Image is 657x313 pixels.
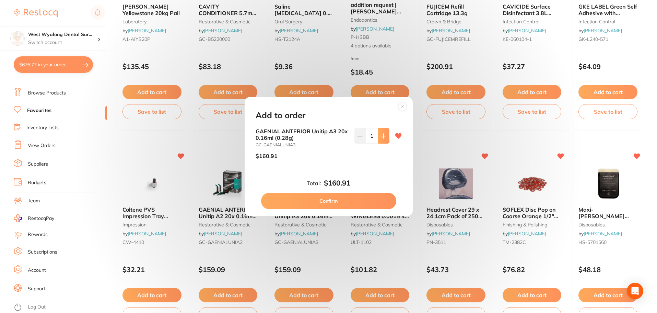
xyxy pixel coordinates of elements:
[256,128,349,141] b: GAENIAL ANTERIOR Unitip A3 20x 0.16ml (0.28g)
[256,111,305,120] h2: Add to order
[256,142,349,147] small: GC-GAENIALUNIA3
[627,283,643,299] div: Open Intercom Messenger
[324,179,350,187] b: $160.91
[261,193,396,209] button: Confirm
[256,153,278,159] p: $160.91
[307,180,321,186] label: Total:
